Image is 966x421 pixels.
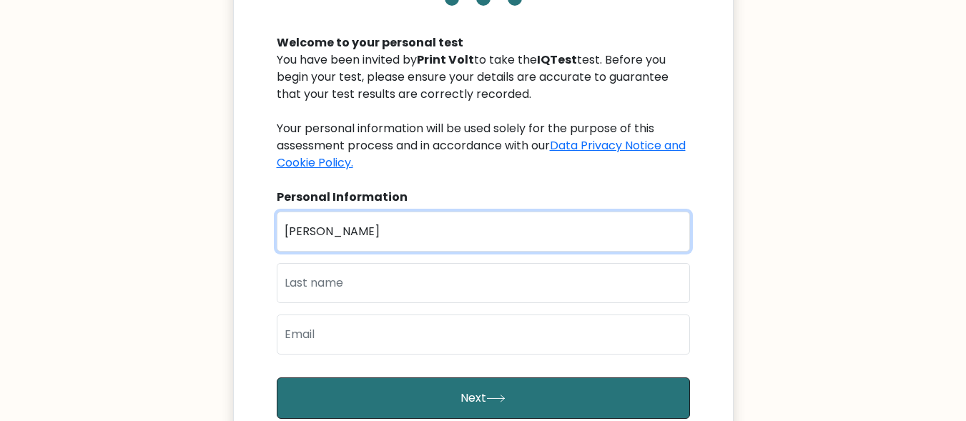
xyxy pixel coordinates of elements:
input: Email [277,314,690,355]
div: Personal Information [277,189,690,206]
div: You have been invited by to take the test. Before you begin your test, please ensure your details... [277,51,690,172]
input: First name [277,212,690,252]
div: Welcome to your personal test [277,34,690,51]
b: IQTest [537,51,577,68]
input: Last name [277,263,690,303]
button: Next [277,377,690,419]
b: Print Volt [417,51,474,68]
a: Data Privacy Notice and Cookie Policy. [277,137,686,171]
